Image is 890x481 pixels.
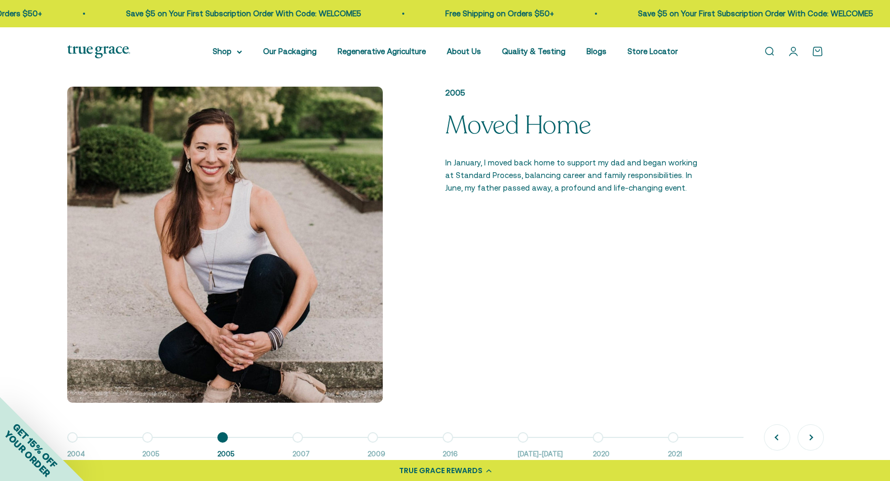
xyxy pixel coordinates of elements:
button: [DATE]-[DATE] [518,437,593,460]
button: 2004 [67,437,142,460]
span: [DATE]-[DATE] [518,449,582,460]
a: Regenerative Agriculture [338,47,426,56]
button: 2020 [593,437,668,460]
p: 2005 [445,87,704,99]
button: 2005 [217,437,292,460]
span: GET 15% OFF [11,421,59,470]
span: 2007 [292,449,357,460]
button: 2009 [368,437,443,460]
a: Our Packaging [263,47,317,56]
a: Quality & Testing [502,47,566,56]
p: Save $5 on Your First Subscription Order With Code: WELCOME5 [109,7,344,20]
p: Moved Home [445,112,704,140]
summary: Shop [213,45,242,58]
span: YOUR ORDER [2,428,53,479]
button: 2021 [668,437,743,460]
span: 2020 [593,449,657,460]
p: Save $5 on Your First Subscription Order With Code: WELCOME5 [621,7,856,20]
span: 2009 [368,449,432,460]
span: 2004 [67,449,132,460]
a: Store Locator [627,47,678,56]
button: 2007 [292,437,368,460]
a: About Us [447,47,481,56]
button: 2005 [142,437,217,460]
button: 2016 [443,437,518,460]
a: Blogs [587,47,606,56]
a: Free Shipping on Orders $50+ [428,9,537,18]
span: 2016 [443,449,507,460]
div: TRUE GRACE REWARDS [399,465,483,476]
span: 2005 [217,449,282,460]
span: 2005 [142,449,207,460]
p: In January, I moved back home to support my dad and began working at Standard Process, balancing ... [445,156,704,194]
span: 2021 [668,449,732,460]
